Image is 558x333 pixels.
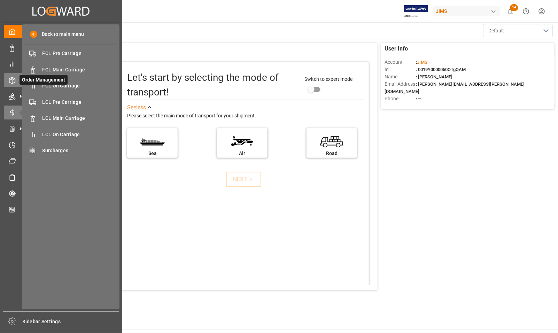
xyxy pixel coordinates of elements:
div: NEXT [233,175,255,184]
a: My Cockpit [4,25,118,38]
span: : Shipper [416,103,433,109]
div: Let's start by selecting the mode of transport! [127,70,297,100]
span: LCL Main Carriage [42,115,117,122]
span: JIMS [417,60,427,65]
span: : [416,60,427,65]
a: LCL Main Carriage [24,111,117,125]
span: Id [385,66,416,73]
a: FCL Main Carriage [24,63,117,76]
span: Account [385,59,416,66]
span: Switch to expert mode [304,76,352,82]
div: Road [310,150,354,157]
span: Sidebar Settings [23,318,119,325]
span: Back to main menu [37,31,84,38]
span: Phone [385,95,416,102]
div: Air [220,150,264,157]
img: Exertis%20JAM%20-%20Email%20Logo.jpg_1722504956.jpg [404,5,428,17]
span: Email Address [385,80,416,88]
a: LCL Pre Carriage [24,95,117,109]
div: Sea [131,150,174,157]
a: Document Management [4,154,118,168]
span: Account Type [385,102,416,110]
span: : 0019Y0000050OTgQAM [416,67,466,72]
span: 14 [510,4,518,11]
span: Order Management [20,75,68,85]
span: FCL Main Carriage [42,66,117,73]
a: Timeslot Management V2 [4,138,118,152]
a: Data Management [4,41,118,54]
button: JIMS [433,5,503,18]
div: See less [127,103,146,112]
div: Please select the main mode of transport for your shipment. [127,112,364,120]
span: Default [488,27,504,34]
button: Help Center [518,3,534,19]
span: FCL Pre Carriage [42,50,117,57]
button: show 14 new notifications [503,3,518,19]
a: FCL On Carriage [24,79,117,93]
a: CO2 Calculator [4,203,118,216]
a: My Reports [4,57,118,71]
a: Surcharges [24,144,117,157]
span: Surcharges [42,147,117,154]
span: Name [385,73,416,80]
button: NEXT [226,172,261,187]
span: LCL On Carriage [42,131,117,138]
a: LCL On Carriage [24,127,117,141]
a: FCL Pre Carriage [24,47,117,60]
span: LCL Pre Carriage [42,99,117,106]
a: Sailing Schedules [4,170,118,184]
a: Tracking Shipment [4,187,118,200]
span: : [PERSON_NAME] [416,74,452,79]
span: : — [416,96,421,101]
span: User Info [385,45,408,53]
div: JIMS [433,6,500,16]
span: FCL On Carriage [42,82,117,90]
span: : [PERSON_NAME][EMAIL_ADDRESS][PERSON_NAME][DOMAIN_NAME] [385,82,525,94]
button: open menu [483,24,553,37]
